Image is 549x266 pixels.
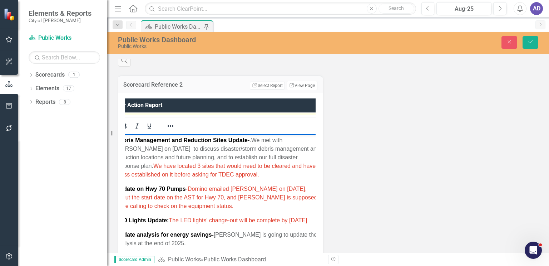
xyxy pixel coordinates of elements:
button: Underline [143,121,155,131]
div: 1 [68,72,80,78]
a: View Page [287,81,317,90]
span: See attached Word Document [122,120,199,126]
iframe: Intercom live chat [525,242,542,259]
button: AD [530,2,543,15]
div: 8 [59,99,70,105]
div: Aug-25 [439,5,489,13]
iframe: Rich Text Area [114,134,322,259]
span: Elements & Reports [29,9,91,18]
strong: Streamline Project for Vehicle Maintenance- [2,120,121,126]
input: Search Below... [29,51,100,64]
small: City of [PERSON_NAME] [29,18,91,23]
a: Public Works [29,34,100,42]
div: Public Works Dashboard [118,36,351,44]
a: Elements [35,84,59,93]
h3: Scorecard Reference 2 [123,82,214,88]
img: ClearPoint Strategy [4,8,16,20]
div: Public Works [118,44,351,49]
span: Scorecard Admin [114,256,154,263]
div: Public Works Dashboard [204,256,266,263]
button: Reveal or hide additional toolbar items [164,121,177,131]
div: » [158,256,323,264]
div: 17 [63,86,74,92]
button: Search [379,4,414,14]
div: Public Works Dashboard [155,22,202,31]
button: Select Report [250,82,285,90]
button: Italic [131,121,143,131]
a: Public Works [168,256,201,263]
span: Search [389,5,404,11]
button: Aug-25 [436,2,491,15]
input: Search ClearPoint... [145,3,416,15]
a: Reports [35,98,55,106]
a: Scorecards [35,71,65,79]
